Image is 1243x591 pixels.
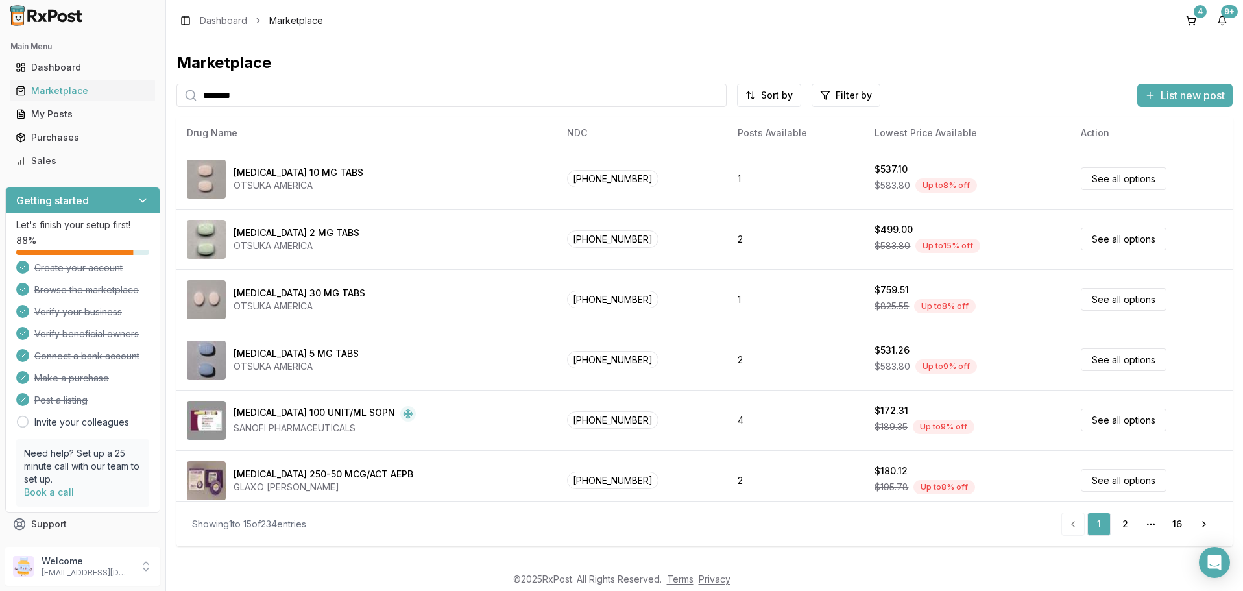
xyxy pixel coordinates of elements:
[875,223,913,236] div: $499.00
[187,220,226,259] img: Abilify 2 MG TABS
[234,300,365,313] div: OTSUKA AMERICA
[234,239,359,252] div: OTSUKA AMERICA
[5,104,160,125] button: My Posts
[176,117,557,149] th: Drug Name
[567,230,658,248] span: [PHONE_NUMBER]
[1061,513,1217,536] nav: pagination
[5,127,160,148] button: Purchases
[1137,90,1233,103] a: List new post
[16,84,150,97] div: Marketplace
[187,401,226,440] img: Admelog SoloStar 100 UNIT/ML SOPN
[875,300,909,313] span: $825.55
[31,541,75,554] span: Feedback
[5,513,160,536] button: Support
[727,269,864,330] td: 1
[16,219,149,232] p: Let's finish your setup first!
[727,330,864,390] td: 2
[234,360,359,373] div: OTSUKA AMERICA
[34,372,109,385] span: Make a purchase
[200,14,247,27] a: Dashboard
[875,360,910,373] span: $583.80
[34,306,122,319] span: Verify your business
[5,536,160,559] button: Feedback
[915,178,977,193] div: Up to 8 % off
[1081,409,1166,431] a: See all options
[727,117,864,149] th: Posts Available
[875,481,908,494] span: $195.78
[875,283,909,296] div: $759.51
[10,79,155,103] a: Marketplace
[914,299,976,313] div: Up to 8 % off
[234,287,365,300] div: [MEDICAL_DATA] 30 MG TABS
[10,149,155,173] a: Sales
[1081,348,1166,371] a: See all options
[234,226,359,239] div: [MEDICAL_DATA] 2 MG TABS
[567,411,658,429] span: [PHONE_NUMBER]
[10,56,155,79] a: Dashboard
[16,234,36,247] span: 88 %
[875,344,910,357] div: $531.26
[34,416,129,429] a: Invite your colleagues
[187,341,226,380] img: Abilify 5 MG TABS
[34,261,123,274] span: Create your account
[1070,117,1233,149] th: Action
[875,239,910,252] span: $583.80
[667,573,694,585] a: Terms
[812,84,880,107] button: Filter by
[234,166,363,179] div: [MEDICAL_DATA] 10 MG TABS
[269,14,323,27] span: Marketplace
[875,420,908,433] span: $189.35
[234,481,413,494] div: GLAXO [PERSON_NAME]
[1181,10,1201,31] button: 4
[234,468,413,481] div: [MEDICAL_DATA] 250-50 MCG/ACT AEPB
[1137,84,1233,107] button: List new post
[567,472,658,489] span: [PHONE_NUMBER]
[875,179,910,192] span: $583.80
[16,154,150,167] div: Sales
[16,193,89,208] h3: Getting started
[875,464,908,477] div: $180.12
[737,84,801,107] button: Sort by
[5,5,88,26] img: RxPost Logo
[5,57,160,78] button: Dashboard
[34,328,139,341] span: Verify beneficial owners
[1081,469,1166,492] a: See all options
[234,422,416,435] div: SANOFI PHARMACEUTICALS
[699,573,730,585] a: Privacy
[5,80,160,101] button: Marketplace
[915,239,980,253] div: Up to 15 % off
[875,163,908,176] div: $537.10
[42,568,132,578] p: [EMAIL_ADDRESS][DOMAIN_NAME]
[24,487,74,498] a: Book a call
[1221,5,1238,18] div: 9+
[234,406,395,422] div: [MEDICAL_DATA] 100 UNIT/ML SOPN
[913,480,975,494] div: Up to 8 % off
[727,450,864,511] td: 2
[16,108,150,121] div: My Posts
[10,42,155,52] h2: Main Menu
[24,447,141,486] p: Need help? Set up a 25 minute call with our team to set up.
[915,359,977,374] div: Up to 9 % off
[5,151,160,171] button: Sales
[10,126,155,149] a: Purchases
[727,209,864,269] td: 2
[567,170,658,187] span: [PHONE_NUMBER]
[34,283,139,296] span: Browse the marketplace
[192,518,306,531] div: Showing 1 to 15 of 234 entries
[187,160,226,199] img: Abilify 10 MG TABS
[875,404,908,417] div: $172.31
[34,394,88,407] span: Post a listing
[1194,5,1207,18] div: 4
[727,390,864,450] td: 4
[16,61,150,74] div: Dashboard
[1087,513,1111,536] a: 1
[1199,547,1230,578] div: Open Intercom Messenger
[200,14,323,27] nav: breadcrumb
[16,131,150,144] div: Purchases
[557,117,727,149] th: NDC
[1081,288,1166,311] a: See all options
[836,89,872,102] span: Filter by
[42,555,132,568] p: Welcome
[567,351,658,368] span: [PHONE_NUMBER]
